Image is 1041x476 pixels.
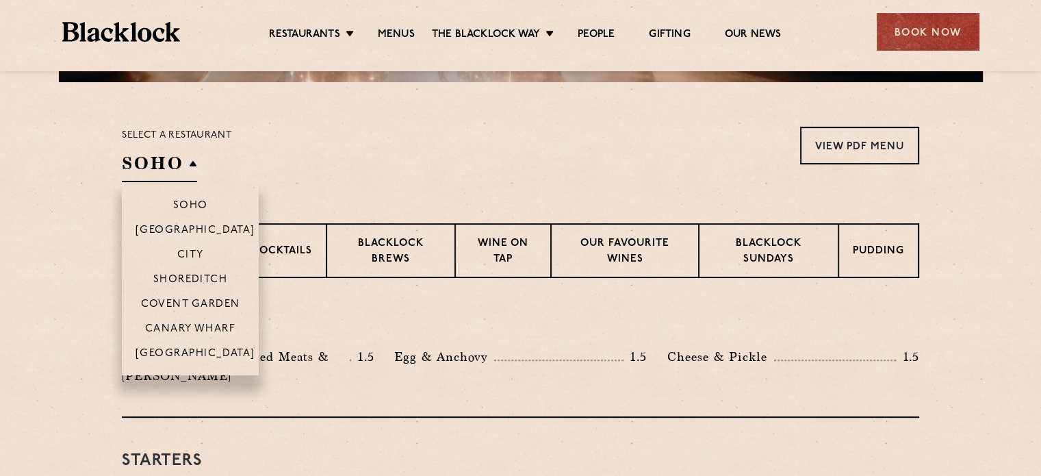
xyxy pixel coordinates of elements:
a: View PDF Menu [800,127,919,164]
p: 1.5 [351,348,374,366]
p: City [177,249,204,263]
p: Blacklock Brews [341,236,441,268]
p: Pudding [853,244,904,261]
p: Cheese & Pickle [667,347,774,366]
p: 1.5 [624,348,647,366]
div: Book Now [877,13,979,51]
h3: Pre Chop Bites [122,312,919,330]
p: 1.5 [896,348,919,366]
p: Blacklock Sundays [713,236,824,268]
p: Cocktails [251,244,312,261]
a: Restaurants [269,28,340,43]
a: Our News [725,28,782,43]
p: Wine on Tap [470,236,537,268]
h2: SOHO [122,151,197,182]
a: People [578,28,615,43]
p: [GEOGRAPHIC_DATA] [136,348,255,362]
p: [GEOGRAPHIC_DATA] [136,225,255,238]
p: Shoreditch [153,274,228,288]
img: BL_Textured_Logo-footer-cropped.svg [62,22,181,42]
p: Select a restaurant [122,127,232,145]
p: Soho [173,200,208,214]
p: Our favourite wines [565,236,684,268]
a: Menus [378,28,415,43]
p: Covent Garden [141,299,240,312]
a: Gifting [649,28,690,43]
h3: Starters [122,452,919,470]
p: Canary Wharf [145,323,235,337]
a: The Blacklock Way [432,28,540,43]
p: Egg & Anchovy [394,347,494,366]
